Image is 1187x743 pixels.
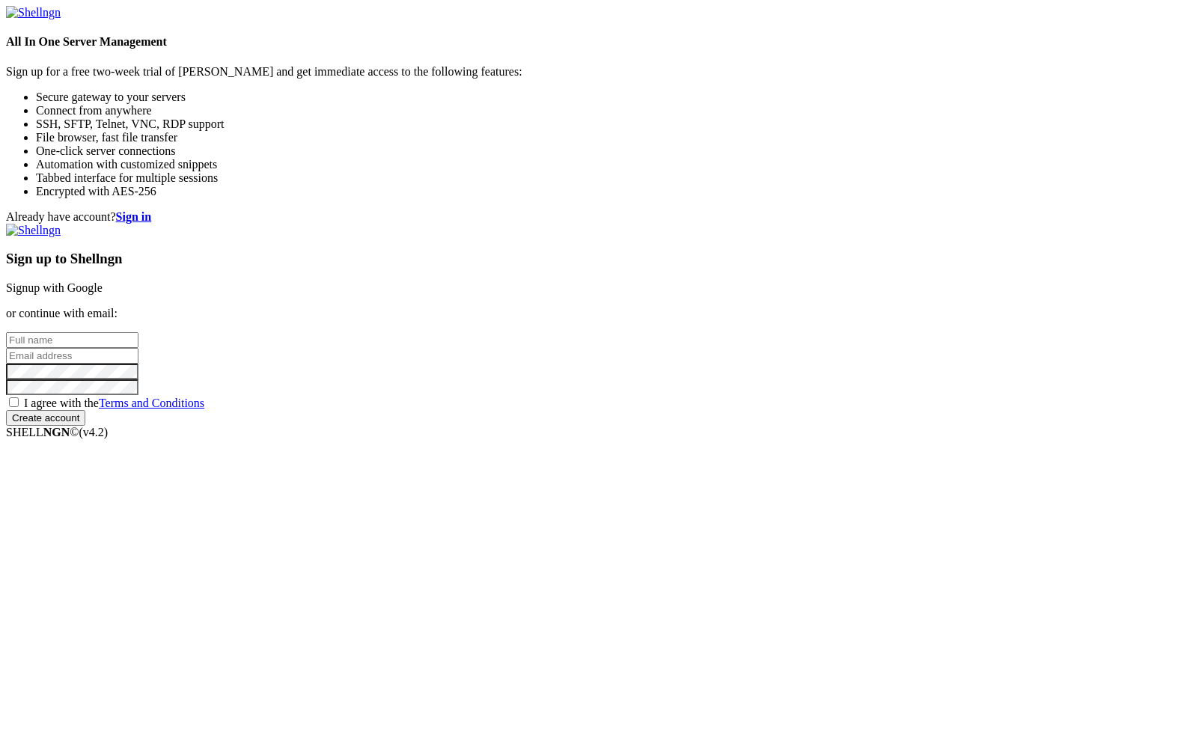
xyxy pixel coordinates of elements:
h3: Sign up to Shellngn [6,251,1181,267]
img: Shellngn [6,6,61,19]
li: Secure gateway to your servers [36,91,1181,104]
li: Tabbed interface for multiple sessions [36,171,1181,185]
h4: All In One Server Management [6,35,1181,49]
li: File browser, fast file transfer [36,131,1181,144]
li: Encrypted with AES-256 [36,185,1181,198]
p: or continue with email: [6,307,1181,320]
li: Connect from anywhere [36,104,1181,117]
a: Signup with Google [6,281,103,294]
b: NGN [43,426,70,438]
li: One-click server connections [36,144,1181,158]
span: 4.2.0 [79,426,109,438]
p: Sign up for a free two-week trial of [PERSON_NAME] and get immediate access to the following feat... [6,65,1181,79]
img: Shellngn [6,224,61,237]
input: I agree with theTerms and Conditions [9,397,19,407]
span: I agree with the [24,397,204,409]
li: SSH, SFTP, Telnet, VNC, RDP support [36,117,1181,131]
input: Create account [6,410,85,426]
input: Email address [6,348,138,364]
span: SHELL © [6,426,108,438]
a: Terms and Conditions [99,397,204,409]
div: Already have account? [6,210,1181,224]
input: Full name [6,332,138,348]
a: Sign in [116,210,152,223]
li: Automation with customized snippets [36,158,1181,171]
